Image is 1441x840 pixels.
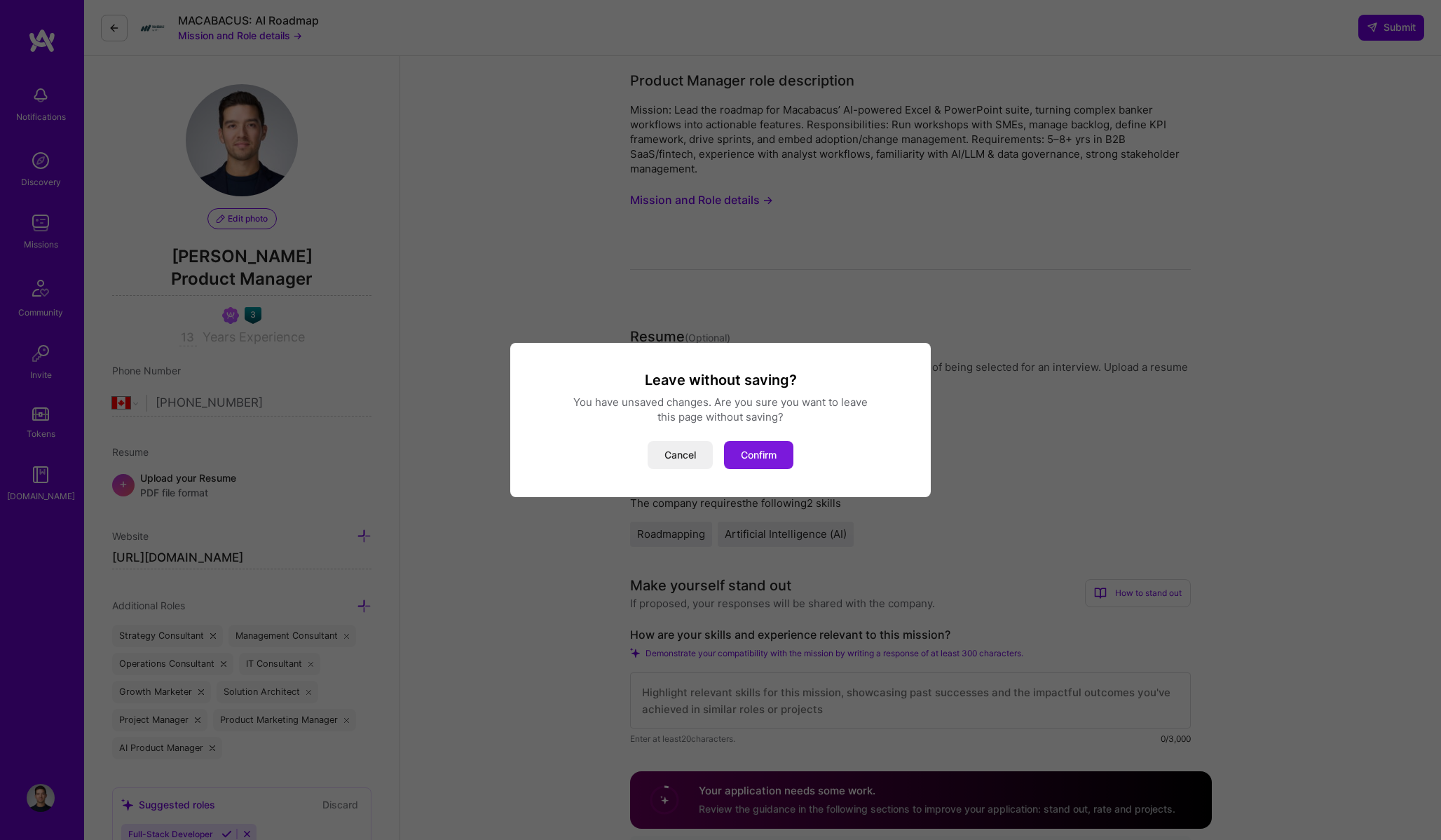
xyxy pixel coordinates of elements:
div: modal [510,343,931,497]
h3: Leave without saving? [527,371,914,389]
button: Cancel [648,441,713,469]
button: Confirm [724,441,793,469]
div: this page without saving? [527,409,914,424]
div: You have unsaved changes. Are you sure you want to leave [527,395,914,409]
